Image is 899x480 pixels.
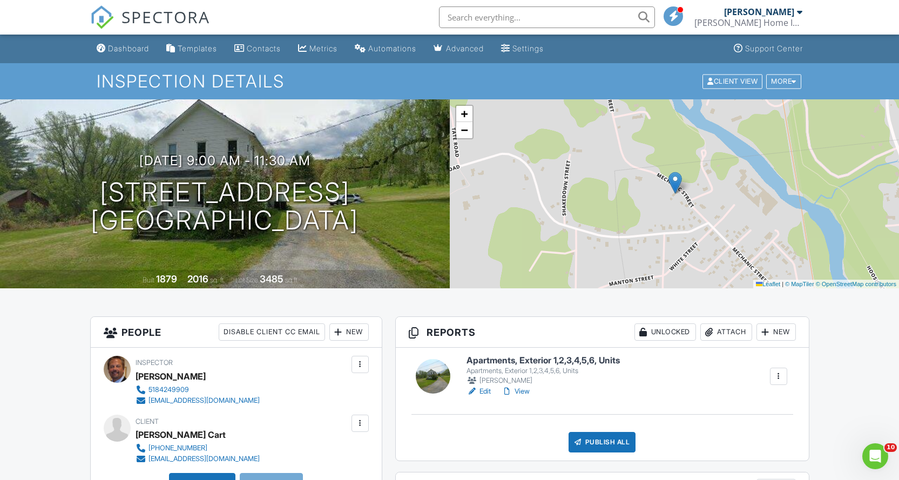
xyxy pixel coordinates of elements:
span: Built [143,276,154,284]
a: Settings [497,39,548,59]
div: 5184249909 [148,386,189,394]
span: SPECTORA [121,5,210,28]
h3: People [91,317,382,348]
a: Leaflet [756,281,780,287]
div: [PERSON_NAME] [136,368,206,384]
div: 1879 [156,273,177,285]
a: Metrics [294,39,342,59]
span: sq. ft. [210,276,225,284]
a: [EMAIL_ADDRESS][DOMAIN_NAME] [136,395,260,406]
input: Search everything... [439,6,655,28]
h3: [DATE] 9:00 am - 11:30 am [139,153,310,168]
div: Templates [178,44,217,53]
a: Support Center [729,39,807,59]
span: + [461,107,468,120]
div: [PHONE_NUMBER] [148,444,207,452]
a: [PHONE_NUMBER] [136,443,260,454]
div: Automations [368,44,416,53]
span: | [782,281,783,287]
span: Inspector [136,359,173,367]
div: Apartments, Exterior 1,2,3,4,5,6, Units [467,367,620,375]
h6: Apartments, Exterior 1,2,3,4,5,6, Units [467,356,620,366]
a: View [502,386,530,397]
div: [PERSON_NAME] [467,375,620,386]
h1: [STREET_ADDRESS] [GEOGRAPHIC_DATA] [91,178,359,235]
div: Contacts [247,44,281,53]
div: 3485 [260,273,283,285]
div: [PERSON_NAME] Cart [136,427,226,443]
a: Advanced [429,39,488,59]
div: 2016 [187,273,208,285]
img: The Best Home Inspection Software - Spectora [90,5,114,29]
div: Support Center [745,44,803,53]
a: © OpenStreetMap contributors [816,281,896,287]
div: New [756,323,796,341]
span: − [461,123,468,137]
a: Contacts [230,39,285,59]
div: [EMAIL_ADDRESS][DOMAIN_NAME] [148,396,260,405]
a: Edit [467,386,491,397]
img: Marker [668,172,682,194]
div: Zielinski Home Inspections LLC [694,17,802,28]
iframe: Intercom live chat [862,443,888,469]
span: 10 [884,443,897,452]
a: Zoom out [456,122,472,138]
span: Client [136,417,159,425]
a: Apartments, Exterior 1,2,3,4,5,6, Units Apartments, Exterior 1,2,3,4,5,6, Units [PERSON_NAME] [467,356,620,386]
div: Settings [512,44,544,53]
div: [EMAIL_ADDRESS][DOMAIN_NAME] [148,455,260,463]
a: © MapTiler [785,281,814,287]
div: Publish All [569,432,636,452]
a: Zoom in [456,106,472,122]
a: 5184249909 [136,384,260,395]
div: Disable Client CC Email [219,323,325,341]
span: sq.ft. [285,276,299,284]
div: Client View [702,74,762,89]
a: Automations (Basic) [350,39,421,59]
div: Dashboard [108,44,149,53]
h3: Reports [396,317,809,348]
span: Lot Size [235,276,258,284]
div: New [329,323,369,341]
div: More [766,74,801,89]
div: [PERSON_NAME] [724,6,794,17]
a: Dashboard [92,39,153,59]
a: SPECTORA [90,15,210,37]
div: Advanced [446,44,484,53]
a: Templates [162,39,221,59]
div: Unlocked [634,323,696,341]
a: Client View [701,77,765,85]
h1: Inspection Details [97,72,802,91]
div: Attach [700,323,752,341]
a: [EMAIL_ADDRESS][DOMAIN_NAME] [136,454,260,464]
div: Metrics [309,44,337,53]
